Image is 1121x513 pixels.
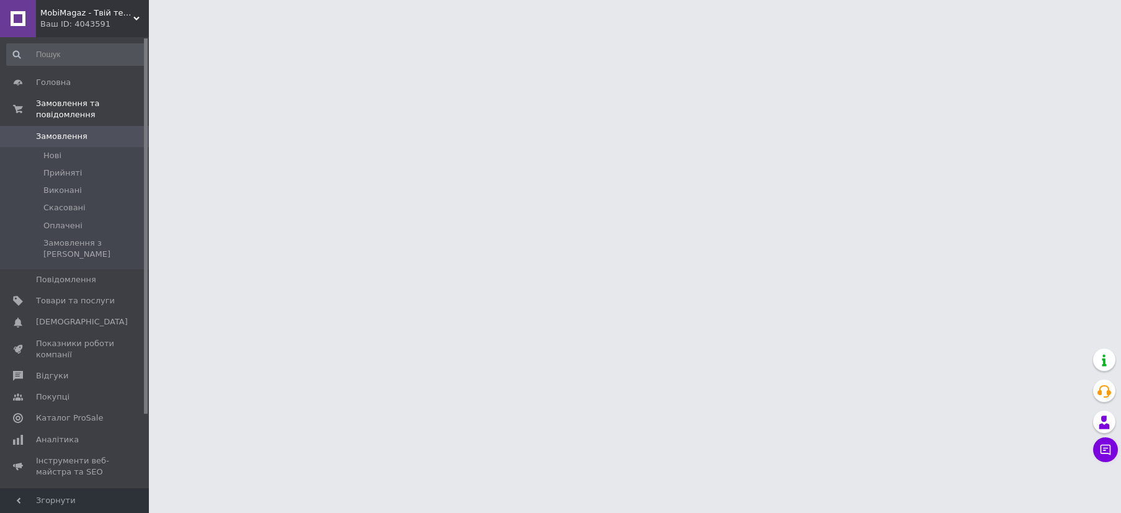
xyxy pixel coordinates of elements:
span: MobiMagaz - Твій телефон наша турбота [40,7,133,19]
span: Показники роботи компанії [36,338,115,360]
span: Товари та послуги [36,295,115,306]
span: Аналітика [36,434,79,445]
span: Відгуки [36,370,68,381]
span: Інструменти веб-майстра та SEO [36,455,115,478]
span: Прийняті [43,167,82,179]
span: Повідомлення [36,274,96,285]
span: Оплачені [43,220,83,231]
span: Скасовані [43,202,86,213]
div: Ваш ID: 4043591 [40,19,149,30]
input: Пошук [6,43,146,66]
button: Чат з покупцем [1093,437,1118,462]
span: Замовлення та повідомлення [36,98,149,120]
span: Покупці [36,391,69,403]
span: Нові [43,150,61,161]
span: Замовлення [36,131,87,142]
span: Головна [36,77,71,88]
span: Замовлення з [PERSON_NAME] [43,238,145,260]
span: Виконані [43,185,82,196]
span: [DEMOGRAPHIC_DATA] [36,316,128,328]
span: Каталог ProSale [36,413,103,424]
